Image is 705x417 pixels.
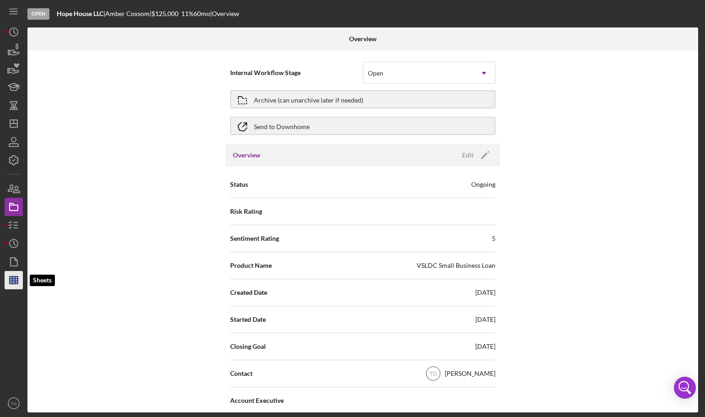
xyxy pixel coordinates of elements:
[471,180,495,189] div: Ongoing
[475,288,495,297] div: [DATE]
[194,10,210,17] div: 60 mo
[151,10,178,17] span: $125,000
[230,180,248,189] span: Status
[5,394,23,412] button: TG
[230,288,267,297] span: Created Date
[27,8,49,20] div: Open
[230,68,363,77] span: Internal Workflow Stage
[181,10,194,17] div: 11 %
[230,90,495,108] button: Archive (can unarchive later if needed)
[230,396,284,405] span: Account Executive
[457,148,493,162] button: Edit
[57,10,103,17] b: Hope House LLC
[230,261,272,270] span: Product Name
[475,315,495,324] div: [DATE]
[230,315,266,324] span: Started Date
[57,10,105,17] div: |
[430,371,437,377] text: TG
[368,70,383,77] div: Open
[230,342,266,351] span: Closing Goal
[254,118,310,134] div: Send to Downhome
[417,261,495,270] div: VSLDC Small Business Loan
[445,369,495,378] div: [PERSON_NAME]
[230,234,279,243] span: Sentiment Rating
[475,342,495,351] div: [DATE]
[233,151,260,160] h3: Overview
[210,10,239,17] div: | Overview
[11,401,16,406] text: TG
[674,377,696,399] div: Open Intercom Messenger
[230,117,495,135] button: Send to Downhome
[105,10,151,17] div: Amber Coxsom |
[230,207,262,216] span: Risk Rating
[349,35,377,43] b: Overview
[254,91,363,108] div: Archive (can unarchive later if needed)
[230,369,253,378] span: Contact
[462,148,474,162] div: Edit
[492,234,495,243] div: 5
